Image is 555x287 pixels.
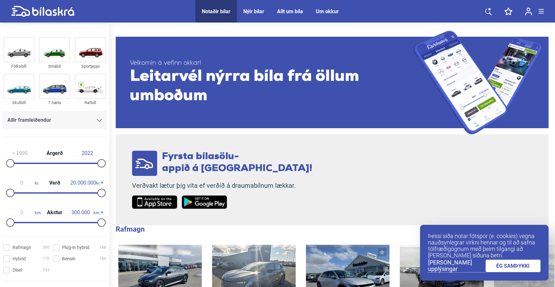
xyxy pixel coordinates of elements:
[43,255,49,262] span: 170
[75,99,106,106] div: Rafbíll
[9,180,39,186] span: kr.
[9,210,41,215] span: km.
[70,180,100,186] span: kr.
[130,59,414,67] span: Velkomin á vefinn okkar!
[428,233,541,259] p: Þessi síða notar fótspor (e. cookies) vegna nauðsynlegrar virkni hennar og til að safna tölfræðig...
[43,244,49,251] span: 390
[13,267,22,273] span: Dísel
[62,255,76,262] span: Bensín
[13,255,26,262] span: Hybrid
[39,99,70,106] div: 7 Sæta
[45,151,64,156] span: Árgerð
[486,260,541,272] a: ÉG SAMÞYKKI
[243,8,264,14] a: Nýir bílar
[39,62,70,70] div: Smábíl
[48,180,62,186] span: Verð
[62,244,89,251] span: Plug-in hybrid
[130,67,414,106] span: Leitarvél nýrra bíla frá öllum umboðum
[116,31,549,134] a: Velkomin á vefinn okkar!Leitarvél nýrra bíla frá öllum umboðum
[99,255,106,262] span: 180
[428,259,486,273] a: [PERSON_NAME] upplýsingar
[525,7,532,15] img: user-login.svg
[4,62,34,70] div: Fólksbíll
[45,210,64,215] span: Akstur
[43,267,49,273] span: 333
[13,244,31,251] span: Rafmagn
[99,244,106,251] span: 188
[162,152,312,174] span: Fyrsta bílasölu- appið á [GEOGRAPHIC_DATA]!
[116,225,145,233] b: Rafmagn
[68,210,100,215] span: km.
[277,8,303,14] a: Allt um bíla
[7,116,51,125] span: Allir framleiðendur
[202,8,230,14] a: Notaðir bílar
[132,182,312,190] p: Verðvakt lætur þig vita ef verðið á draumabílnum lækkar.
[4,99,34,106] div: Skutbíll
[75,62,106,70] div: Sportjeppi
[316,8,339,14] a: Um okkur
